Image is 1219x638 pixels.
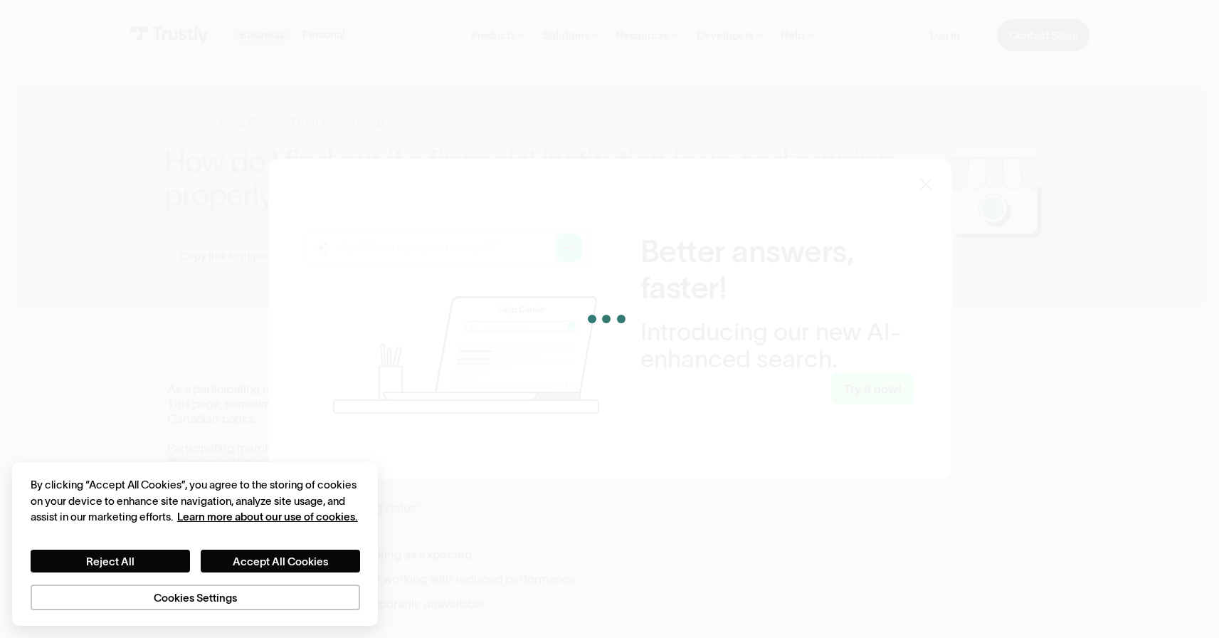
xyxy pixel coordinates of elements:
a: More information about your privacy, opens in a new tab [177,511,358,523]
button: Accept All Cookies [201,550,360,572]
div: Privacy [31,477,360,610]
button: Reject All [31,550,190,572]
div: Cookie banner [12,462,378,626]
div: By clicking “Accept All Cookies”, you agree to the storing of cookies on your device to enhance s... [31,477,360,525]
button: Cookies Settings [31,585,360,610]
